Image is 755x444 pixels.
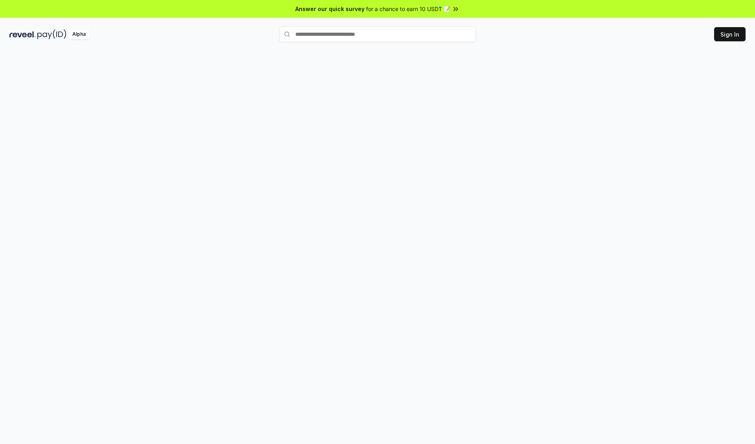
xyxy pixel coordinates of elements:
span: for a chance to earn 10 USDT 📝 [366,5,450,13]
img: pay_id [37,29,66,39]
div: Alpha [68,29,90,39]
button: Sign In [714,27,746,41]
span: Answer our quick survey [295,5,365,13]
img: reveel_dark [9,29,36,39]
